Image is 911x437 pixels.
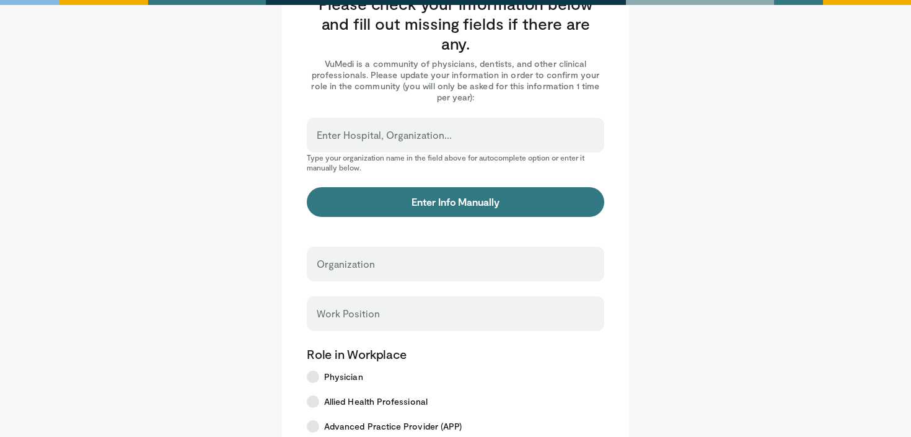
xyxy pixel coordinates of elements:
span: Physician [324,371,363,383]
span: Advanced Practice Provider (APP) [324,420,462,433]
span: Allied Health Professional [324,395,428,408]
button: Enter Info Manually [307,187,604,217]
label: Work Position [317,301,380,326]
p: Type your organization name in the field above for autocomplete option or enter it manually below. [307,152,604,172]
label: Organization [317,252,375,276]
label: Enter Hospital, Organization... [317,123,452,148]
p: VuMedi is a community of physicians, dentists, and other clinical professionals. Please update yo... [307,58,604,103]
p: Role in Workplace [307,346,604,362]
